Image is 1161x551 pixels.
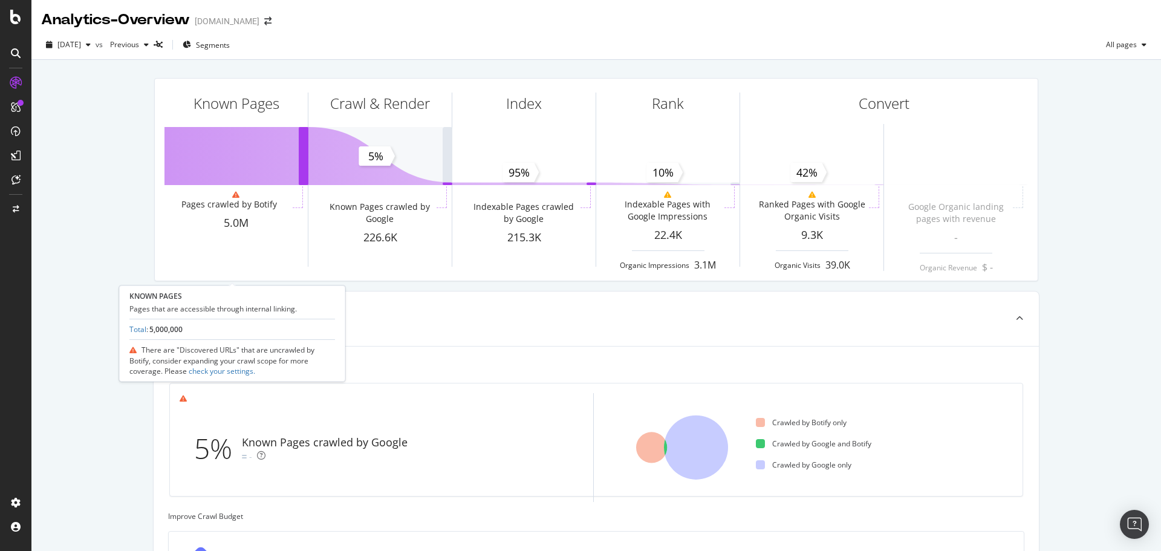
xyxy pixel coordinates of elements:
[613,198,721,223] div: Indexable Pages with Google Impressions
[129,324,183,334] div: :
[41,10,190,30] div: Analytics - Overview
[1120,510,1149,539] div: Open Intercom Messenger
[308,230,452,246] div: 226.6K
[1101,35,1151,54] button: All pages
[469,201,577,225] div: Indexable Pages crawled by Google
[596,227,740,243] div: 22.4K
[181,198,277,210] div: Pages crawled by Botify
[129,291,335,301] div: KNOWN PAGES
[105,35,154,54] button: Previous
[620,260,689,270] div: Organic Impressions
[194,429,242,469] div: 5%
[41,35,96,54] button: [DATE]
[196,40,230,50] span: Segments
[756,460,851,470] div: Crawled by Google only
[242,455,247,458] img: Equal
[164,215,308,231] div: 5.0M
[96,39,105,50] span: vs
[756,439,871,449] div: Crawled by Google and Botify
[168,511,1024,521] div: Improve Crawl Budget
[187,366,255,376] a: check your settings.
[325,201,434,225] div: Known Pages crawled by Google
[129,345,314,376] span: There are "Discovered URLs" that are uncrawled by Botify, consider expanding your crawl scope for...
[652,93,684,114] div: Rank
[264,17,272,25] div: arrow-right-arrow-left
[195,15,259,27] div: [DOMAIN_NAME]
[506,93,542,114] div: Index
[452,230,596,246] div: 215.3K
[149,324,183,334] span: 5,000,000
[242,435,408,451] div: Known Pages crawled by Google
[193,93,279,114] div: Known Pages
[105,39,139,50] span: Previous
[129,324,146,334] a: Total
[694,258,716,272] div: 3.1M
[330,93,430,114] div: Crawl & Render
[756,417,847,428] div: Crawled by Botify only
[249,451,252,463] div: -
[129,304,335,314] div: Pages that are accessible through internal linking.
[178,35,235,54] button: Segments
[57,39,81,50] span: 2025 Aug. 26th
[1101,39,1137,50] span: All pages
